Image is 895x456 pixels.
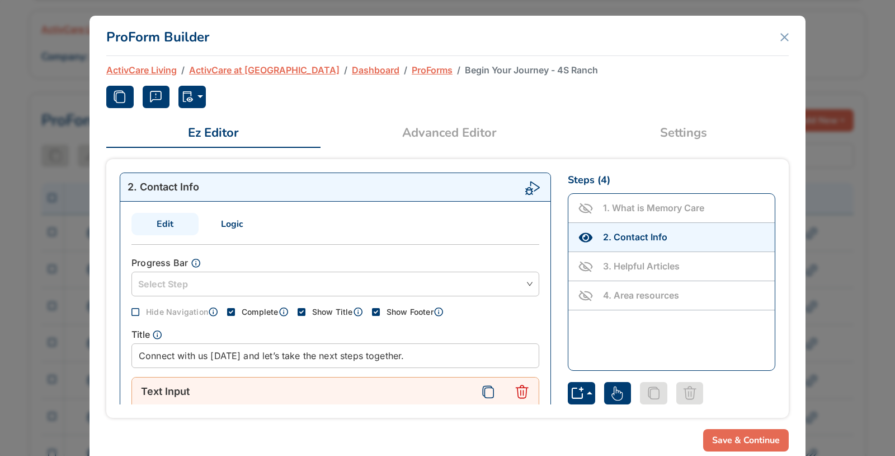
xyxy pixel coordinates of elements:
h5: ProForm Builder [106,27,209,47]
span: 4 . Area resources [603,289,679,302]
a: ProForms [412,63,453,77]
nav: breadcrumb [106,63,789,77]
div: 3. Helpful Articles [603,259,775,273]
button: Duplicate Selected [640,382,667,404]
button: Duplicate [472,377,505,405]
a: Advanced Editor [321,119,578,147]
a: Edit [131,213,199,235]
button: Debug Step [516,173,550,202]
a: ActivCare Living [106,63,177,77]
label: Progress Bar [131,256,201,269]
h2: Steps ( 4 ) [568,173,610,188]
div: 1. What is Memory Care [603,201,775,215]
a: Logic [199,213,266,235]
button: Toggle Visibility [568,252,603,281]
a: Ez Editor [106,119,321,148]
button: New Step [568,382,595,404]
span: 1 . What is Memory Care [603,201,704,215]
button: Save & Continue [703,429,789,452]
button: Delete Selected [676,382,704,404]
span: Show Title [312,307,353,317]
span: Hide Navigation [146,307,208,317]
span: Begin Your Journey - 4S Ranch [465,63,598,77]
a: Dashboard [352,63,399,77]
span: Ez Editor [115,124,312,142]
button: Toggle Visibility [568,194,603,222]
span: 2 . Contact Info [603,230,667,244]
div: Text InputDuplicateDelete [132,378,539,405]
label: Title [131,328,162,341]
button: Toggle Visibility [568,223,603,252]
button: Close [780,33,789,41]
button: Toggle Selection [604,382,632,404]
span: 3 . Helpful Articles [603,259,680,273]
a: Settings [578,119,789,147]
span: 2 . Contact Info [128,181,199,193]
div: 4. Area resources [603,289,775,302]
div: 2. Contact Info [603,230,775,244]
div: Text Input [132,378,472,405]
span: Show Footer [387,307,434,317]
button: View Responses [143,86,170,108]
span: Advanced Editor [329,124,569,142]
span: Complete [242,307,279,317]
a: ActivCare at [GEOGRAPHIC_DATA] [189,63,340,77]
button: Delete [505,377,539,405]
button: Duplicate [106,86,134,108]
button: Toggle Visibility [568,281,603,310]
